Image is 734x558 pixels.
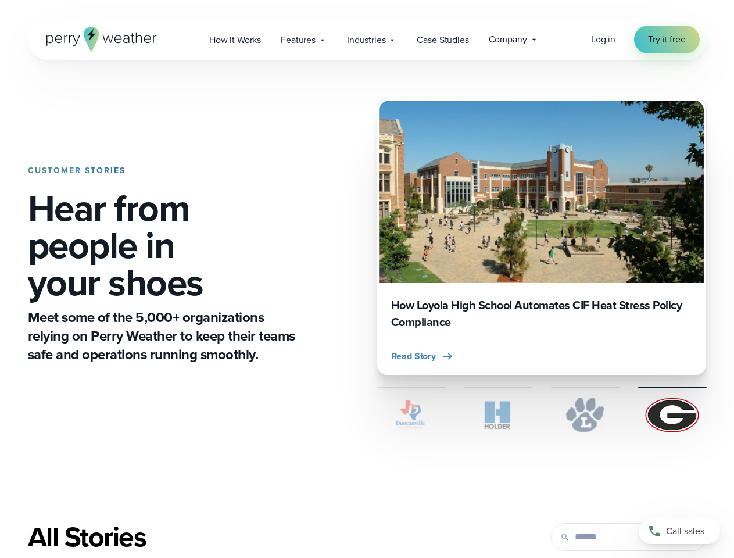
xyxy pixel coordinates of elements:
[28,189,300,301] h1: Hear from people in your shoes
[28,521,474,553] div: All Stories
[391,297,692,331] h3: How Loyola High School Automates CIF Heat Stress Policy Compliance
[377,398,445,432] img: City of Duncanville Logo
[209,33,261,47] span: How it Works
[591,33,615,46] a: Log in
[28,164,126,177] strong: CUSTOMER STORIES
[639,518,720,544] a: Call sales
[347,33,385,47] span: Industries
[281,33,316,47] span: Features
[28,308,300,364] p: Meet some of the 5,000+ organizations relying on Perry Weather to keep their teams safe and opera...
[199,28,271,52] a: How it Works
[417,33,468,47] span: Case Studies
[391,349,454,363] button: Read Story
[391,349,436,363] span: Read Story
[666,524,704,538] span: Call sales
[489,33,527,46] span: Company
[464,398,532,432] img: Holder.svg
[377,98,707,375] a: How Loyola High School Automates CIF Heat Stress Policy Compliance Read Story
[377,98,707,375] div: 3 of 4
[634,26,699,53] a: Try it free
[648,33,685,46] span: Try it free
[377,98,707,375] div: slideshow
[407,28,478,52] a: Case Studies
